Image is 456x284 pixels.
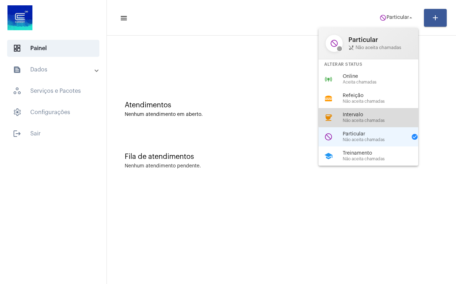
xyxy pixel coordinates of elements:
[348,45,354,50] mat-icon: phone_disabled
[343,74,424,79] span: Online
[324,113,333,122] mat-icon: coffee
[348,45,411,50] span: Não aceita chamadas
[343,138,407,142] span: Não aceita chamadas
[326,35,343,52] mat-icon: do_not_disturb
[343,93,424,98] span: Refeição
[343,99,424,104] span: Não aceita chamadas
[324,133,333,141] mat-icon: do_not_disturb
[343,157,424,161] span: Não aceita chamadas
[343,132,407,137] span: Particular
[318,59,418,70] div: Alterar Status
[343,151,424,156] span: Treinamento
[343,80,424,85] span: Aceita chamadas
[411,133,418,140] mat-icon: check_circle
[324,75,333,84] mat-icon: online_prediction
[343,118,424,123] span: Não aceita chamadas
[324,94,333,103] mat-icon: lunch_dining
[348,36,411,43] span: Particular
[343,112,424,118] span: Intervalo
[324,152,333,160] mat-icon: school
